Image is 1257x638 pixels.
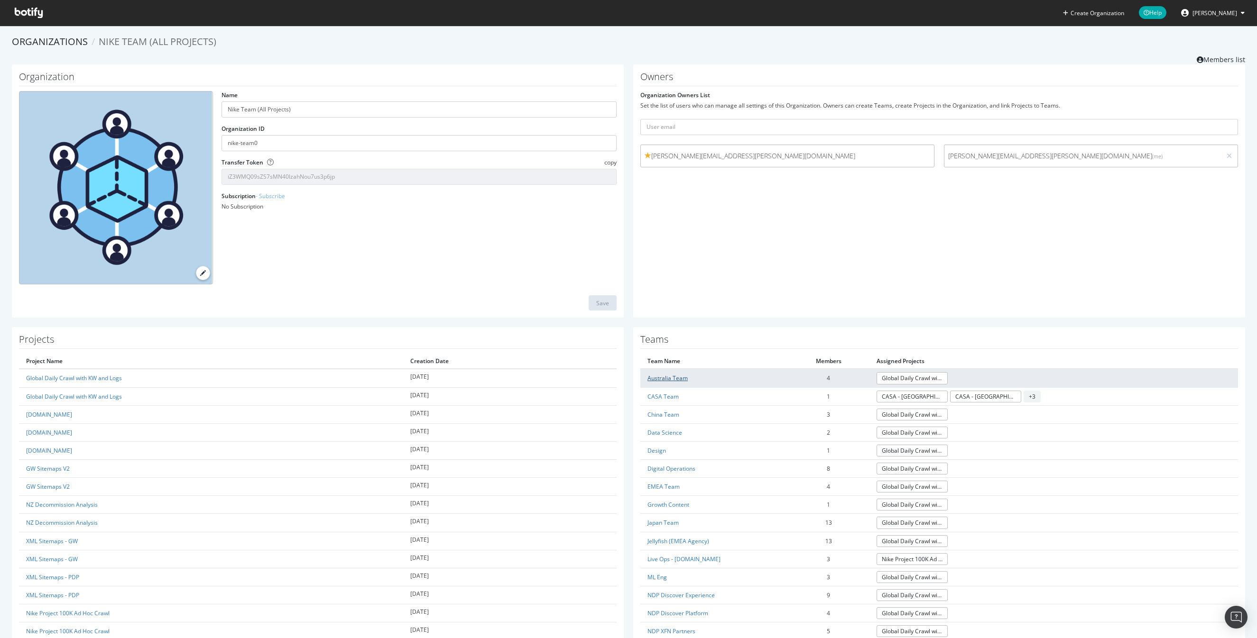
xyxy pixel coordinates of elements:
[640,91,710,99] label: Organization Owners List
[877,463,948,474] a: Global Daily Crawl with KW and Logs
[787,496,870,514] td: 1
[403,604,617,622] td: [DATE]
[787,514,870,532] td: 13
[647,374,688,382] a: Australia Team
[1225,606,1248,629] div: Open Intercom Messenger
[26,627,110,635] a: Nike Project 100K Ad Hoc Crawl
[222,125,265,133] label: Organization ID
[640,72,1238,86] h1: Owners
[787,604,870,622] td: 4
[869,354,1238,369] th: Assigned Projects
[1152,153,1163,160] small: (me)
[19,72,617,86] h1: Organization
[787,423,870,441] td: 2
[647,627,695,635] a: NDP XFN Partners
[26,428,72,437] a: [DOMAIN_NAME]
[1063,9,1125,18] button: Create Organization
[403,423,617,441] td: [DATE]
[647,447,666,455] a: Design
[403,354,617,369] th: Creation Date
[640,101,1238,109] div: Set the list of users who can manage all settings of this Organization. Owners can create Teams, ...
[26,573,79,581] a: XML Sitemaps - PDP
[222,101,617,118] input: name
[222,158,263,166] label: Transfer Token
[222,91,238,99] label: Name
[19,334,617,349] h1: Projects
[877,499,948,510] a: Global Daily Crawl with KW and Logs
[1024,391,1041,402] span: + 3
[787,532,870,550] td: 13
[787,387,870,405] td: 1
[403,441,617,459] td: [DATE]
[403,568,617,586] td: [DATE]
[877,589,948,601] a: Global Daily Crawl with KW and Logs
[26,591,79,599] a: XML Sitemaps - PDP
[26,483,70,491] a: GW Sitemaps V2
[26,392,122,401] a: Global Daily Crawl with KW and Logs
[26,447,72,455] a: [DOMAIN_NAME]
[647,609,708,617] a: NDP Discover Platform
[787,441,870,459] td: 1
[877,427,948,438] a: Global Daily Crawl with KW and Logs
[877,481,948,492] a: Global Daily Crawl with KW and Logs
[877,409,948,420] a: Global Daily Crawl with KW and Logs
[647,519,679,527] a: Japan Team
[787,354,870,369] th: Members
[647,591,715,599] a: NDP Discover Experience
[26,465,70,473] a: GW Sitemaps V2
[1139,6,1166,19] span: Help
[877,517,948,529] a: Global Daily Crawl with KW and Logs
[640,119,1238,135] input: User email
[647,465,695,473] a: Digital Operations
[645,151,930,161] span: [PERSON_NAME][EMAIL_ADDRESS][PERSON_NAME][DOMAIN_NAME]
[403,460,617,478] td: [DATE]
[647,428,682,437] a: Data Science
[589,295,617,310] button: Save
[787,369,870,387] td: 4
[403,514,617,532] td: [DATE]
[877,535,948,547] a: Global Daily Crawl with KW and Logs
[222,202,617,210] div: No Subscription
[640,354,787,369] th: Team Name
[787,550,870,568] td: 3
[647,573,667,581] a: ML Eng
[647,537,709,545] a: Jellyfish (EMEA Agency)
[640,334,1238,349] h1: Teams
[403,532,617,550] td: [DATE]
[256,192,285,200] a: - Subscribe
[787,586,870,604] td: 9
[222,192,285,200] label: Subscription
[647,501,689,509] a: Growth Content
[403,405,617,423] td: [DATE]
[403,496,617,514] td: [DATE]
[403,387,617,405] td: [DATE]
[877,372,948,384] a: Global Daily Crawl with KW and Logs
[647,555,721,563] a: Live Ops - [DOMAIN_NAME]
[877,571,948,583] a: Global Daily Crawl with KW and Logs
[403,478,617,496] td: [DATE]
[222,135,617,151] input: Organization ID
[647,392,679,401] a: CASA Team
[26,501,98,509] a: NZ Decommission Analysis
[950,391,1021,402] a: CASA - [GEOGRAPHIC_DATA]
[26,410,72,419] a: [DOMAIN_NAME]
[647,483,680,491] a: EMEA Team
[403,369,617,387] td: [DATE]
[647,410,679,419] a: China Team
[877,553,948,565] a: Nike Project 100K Ad Hoc Crawl
[877,607,948,619] a: Global Daily Crawl with KW and Logs
[877,391,948,402] a: CASA - [GEOGRAPHIC_DATA]
[787,568,870,586] td: 3
[26,555,78,563] a: XML Sitemaps - GW
[19,354,403,369] th: Project Name
[26,519,98,527] a: NZ Decommission Analysis
[877,445,948,456] a: Global Daily Crawl with KW and Logs
[99,35,216,48] span: Nike Team (All Projects)
[604,158,617,166] span: copy
[787,460,870,478] td: 8
[26,537,78,545] a: XML Sitemaps - GW
[12,35,1245,49] ol: breadcrumbs
[1192,9,1237,17] span: Juan Batres
[948,151,1217,161] span: [PERSON_NAME][EMAIL_ADDRESS][PERSON_NAME][DOMAIN_NAME]
[1197,53,1245,64] a: Members list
